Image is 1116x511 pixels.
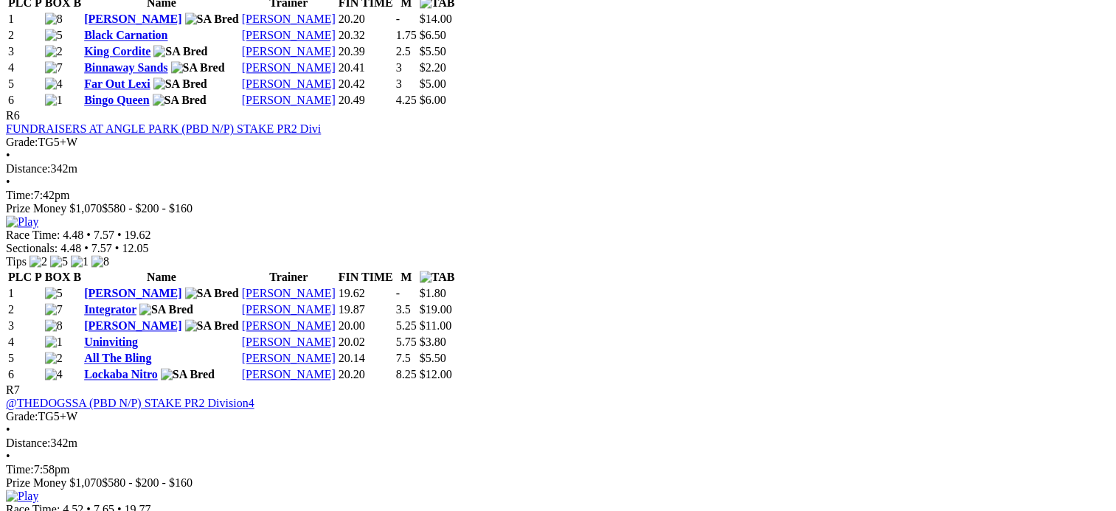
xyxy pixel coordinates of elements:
[395,270,417,285] th: M
[6,202,1110,215] div: Prize Money $1,070
[161,368,215,381] img: SA Bred
[171,61,225,74] img: SA Bred
[84,29,167,41] a: Black Carnation
[45,336,63,349] img: 1
[6,410,38,423] span: Grade:
[338,367,394,382] td: 20.20
[6,463,1110,476] div: 7:58pm
[6,397,254,409] a: @THEDOGSSA (PBD N/P) STAKE PR2 Division4
[338,302,394,317] td: 19.87
[6,476,1110,490] div: Prize Money $1,070
[84,13,181,25] a: [PERSON_NAME]
[242,319,336,332] a: [PERSON_NAME]
[84,287,181,299] a: [PERSON_NAME]
[6,490,38,503] img: Play
[338,93,394,108] td: 20.49
[6,437,1110,450] div: 342m
[117,229,122,241] span: •
[242,303,336,316] a: [PERSON_NAME]
[7,28,43,43] td: 2
[6,450,10,462] span: •
[84,352,151,364] a: All The Bling
[6,255,27,268] span: Tips
[242,61,336,74] a: [PERSON_NAME]
[242,287,336,299] a: [PERSON_NAME]
[338,44,394,59] td: 20.39
[420,45,446,58] span: $5.50
[241,270,336,285] th: Trainer
[396,336,417,348] text: 5.75
[420,77,446,90] span: $5.00
[242,13,336,25] a: [PERSON_NAME]
[6,109,20,122] span: R6
[420,271,455,284] img: TAB
[84,336,138,348] a: Uninviting
[396,77,402,90] text: 3
[45,352,63,365] img: 2
[420,319,451,332] span: $11.00
[45,45,63,58] img: 2
[7,335,43,350] td: 4
[45,368,63,381] img: 4
[84,61,167,74] a: Binnaway Sands
[242,368,336,380] a: [PERSON_NAME]
[94,229,114,241] span: 7.57
[6,189,34,201] span: Time:
[420,13,452,25] span: $14.00
[420,94,446,106] span: $6.00
[242,352,336,364] a: [PERSON_NAME]
[338,28,394,43] td: 20.32
[396,94,417,106] text: 4.25
[420,287,446,299] span: $1.80
[7,60,43,75] td: 4
[6,410,1110,423] div: TG5+W
[86,229,91,241] span: •
[84,303,136,316] a: Integrator
[7,367,43,382] td: 6
[242,29,336,41] a: [PERSON_NAME]
[6,437,50,449] span: Distance:
[91,242,112,254] span: 7.57
[338,270,394,285] th: FIN TIME
[420,352,446,364] span: $5.50
[45,77,63,91] img: 4
[45,94,63,107] img: 1
[242,336,336,348] a: [PERSON_NAME]
[50,255,68,268] img: 5
[420,61,446,74] span: $2.20
[6,229,60,241] span: Race Time:
[420,29,446,41] span: $6.50
[396,352,411,364] text: 7.5
[153,45,207,58] img: SA Bred
[7,44,43,59] td: 3
[338,286,394,301] td: 19.62
[6,463,34,476] span: Time:
[396,319,417,332] text: 5.25
[84,94,149,106] a: Bingo Queen
[242,94,336,106] a: [PERSON_NAME]
[91,255,109,268] img: 8
[122,242,148,254] span: 12.05
[6,242,58,254] span: Sectionals:
[6,136,1110,149] div: TG5+W
[115,242,119,254] span: •
[45,303,63,316] img: 7
[420,336,446,348] span: $3.80
[84,242,89,254] span: •
[185,287,239,300] img: SA Bred
[242,45,336,58] a: [PERSON_NAME]
[6,162,50,175] span: Distance:
[139,303,193,316] img: SA Bred
[6,423,10,436] span: •
[102,202,193,215] span: $580 - $200 - $160
[396,303,411,316] text: 3.5
[102,476,193,489] span: $580 - $200 - $160
[45,287,63,300] img: 5
[125,229,151,241] span: 19.62
[7,351,43,366] td: 5
[63,229,83,241] span: 4.48
[185,13,239,26] img: SA Bred
[45,29,63,42] img: 5
[420,368,452,380] span: $12.00
[338,351,394,366] td: 20.14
